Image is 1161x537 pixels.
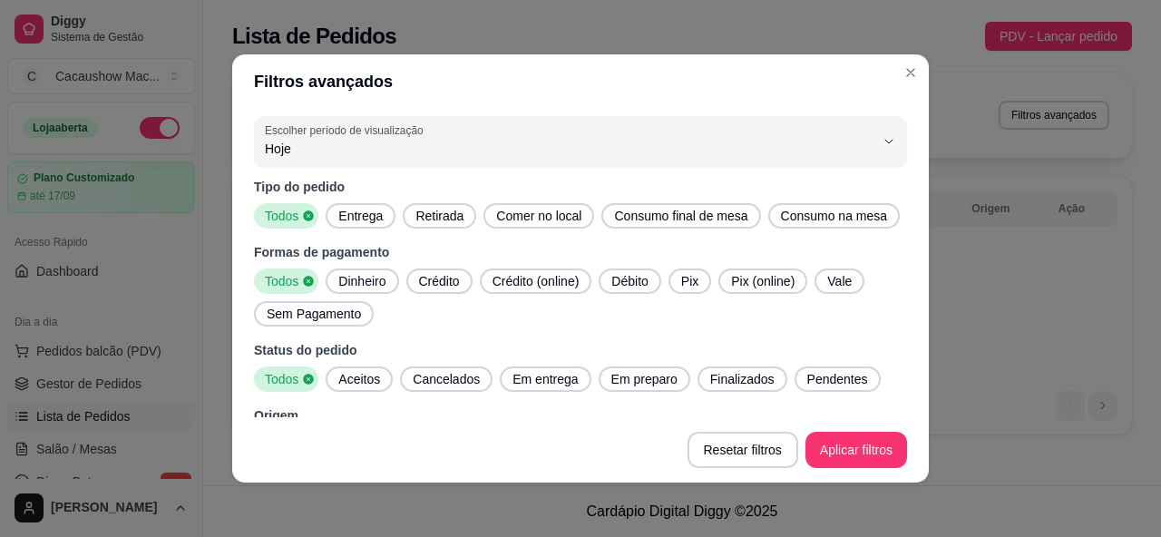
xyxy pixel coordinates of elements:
span: Comer no local [489,207,589,225]
span: Todos [258,272,302,290]
button: Entrega [326,203,395,229]
button: Vale [815,268,864,294]
p: Status do pedido [254,341,907,359]
span: Consumo final de mesa [607,207,755,225]
button: Finalizados [698,366,787,392]
button: Em preparo [599,366,690,392]
button: Close [896,58,925,87]
span: Sem Pagamento [259,305,368,323]
p: Origem [254,406,907,425]
button: Consumo na mesa [768,203,901,229]
button: Resetar filtros [688,432,798,468]
span: Hoje [265,140,874,158]
span: Crédito (online) [485,272,587,290]
span: Todos [258,207,302,225]
button: Consumo final de mesa [601,203,760,229]
span: Pendentes [800,370,875,388]
header: Filtros avançados [232,54,929,109]
span: Retirada [408,207,471,225]
button: Retirada [403,203,476,229]
button: Todos [254,366,318,392]
span: Cancelados [405,370,487,388]
button: Todos [254,203,318,229]
span: Entrega [331,207,390,225]
span: Em preparo [604,370,685,388]
p: Tipo do pedido [254,178,907,196]
span: Dinheiro [331,272,393,290]
span: Pix (online) [724,272,802,290]
button: Todos [254,268,318,294]
span: Aceitos [331,370,387,388]
button: Aplicar filtros [805,432,907,468]
label: Escolher período de visualização [265,122,429,138]
button: Aceitos [326,366,393,392]
button: Crédito [406,268,473,294]
button: Pix (online) [718,268,807,294]
button: Dinheiro [326,268,398,294]
span: Vale [820,272,859,290]
span: Crédito [412,272,467,290]
span: Pix [674,272,706,290]
p: Formas de pagamento [254,243,907,261]
button: Cancelados [400,366,493,392]
button: Débito [599,268,660,294]
span: Todos [258,370,302,388]
button: Pendentes [795,366,881,392]
span: Em entrega [505,370,585,388]
button: Comer no local [483,203,594,229]
button: Em entrega [500,366,590,392]
span: Finalizados [703,370,782,388]
span: Débito [604,272,655,290]
span: Consumo na mesa [774,207,895,225]
button: Crédito (online) [480,268,592,294]
button: Sem Pagamento [254,301,374,327]
button: Escolher período de visualizaçãoHoje [254,116,907,167]
button: Pix [668,268,711,294]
